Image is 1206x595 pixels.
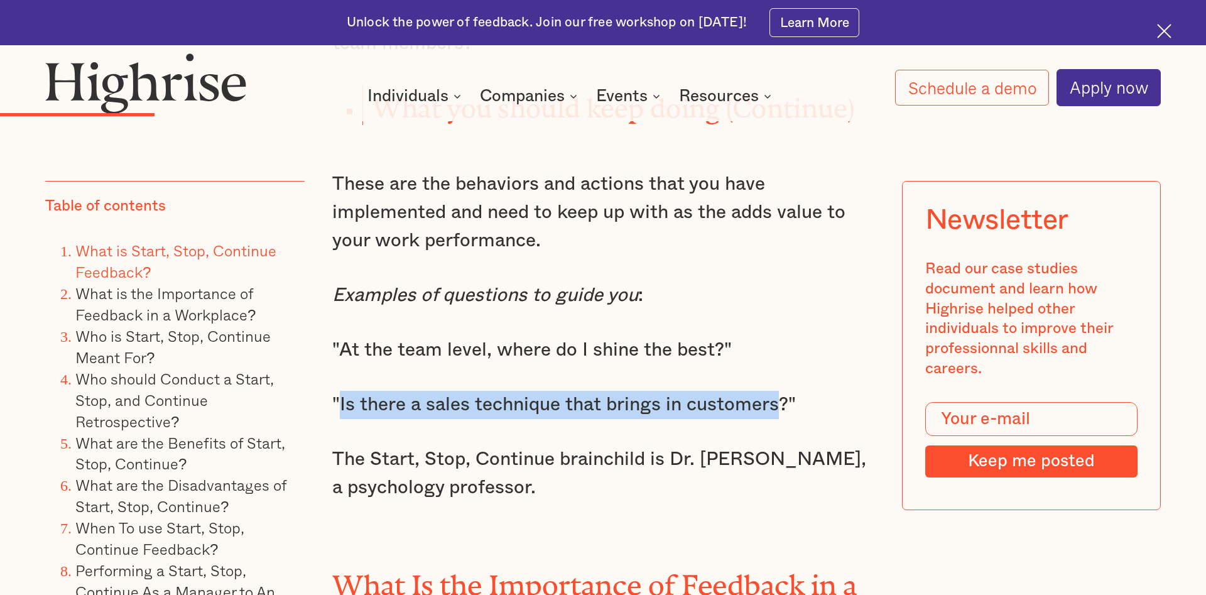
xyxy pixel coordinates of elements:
[925,446,1138,478] input: Keep me posted
[367,89,465,104] div: Individuals
[596,89,664,104] div: Events
[679,89,775,104] div: Resources
[895,70,1049,106] a: Schedule a demo
[332,170,874,255] p: These are the behaviors and actions that you have implemented and need to keep up with as the add...
[925,259,1138,379] div: Read our case studies document and learn how Highrise helped other individuals to improve their p...
[75,367,274,433] a: Who should Conduct a Start, Stop, and Continue Retrospective?
[769,8,859,36] a: Learn More
[45,53,247,114] img: Highrise logo
[332,336,874,364] p: "At the team level, where do I shine the best?"
[480,89,581,104] div: Companies
[75,516,244,561] a: When To use Start, Stop, Continue Feedback?
[347,14,747,32] div: Unlock the power of feedback. Join our free workshop on [DATE]!
[45,197,166,217] div: Table of contents
[480,89,565,104] div: Companies
[332,445,874,502] p: The Start, Stop, Continue brainchild is Dr. [PERSON_NAME], a psychology professor.
[925,403,1138,437] input: Your e-mail
[75,431,285,476] a: What are the Benefits of Start, Stop, Continue?
[75,282,256,327] a: What is the Importance of Feedback in a Workplace?
[332,286,638,305] em: Examples of questions to guide you
[925,403,1138,478] form: Modal Form
[332,391,874,419] p: "Is there a sales technique that brings in customers?"
[596,89,648,104] div: Events
[75,474,286,518] a: What are the Disadvantages of Start, Stop, Continue?
[1157,24,1171,38] img: Cross icon
[75,325,271,369] a: Who is Start, Stop, Continue Meant For?
[367,89,448,104] div: Individuals
[332,281,874,310] p: :
[1057,69,1161,106] a: Apply now
[679,89,759,104] div: Resources
[925,204,1069,237] div: Newsletter
[75,239,276,284] a: What is Start, Stop, Continue Feedback?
